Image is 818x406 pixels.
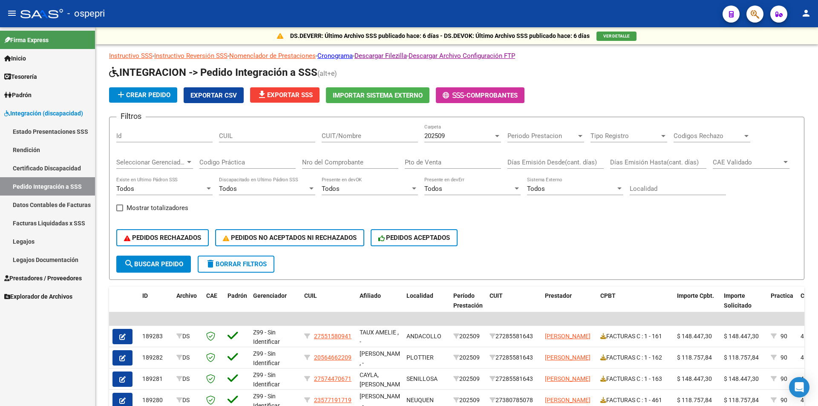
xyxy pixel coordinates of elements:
[4,274,82,283] span: Prestadores / Proveedores
[333,92,423,99] span: Importar Sistema Externo
[545,375,590,382] span: [PERSON_NAME]
[203,287,224,324] datatable-header-cell: CAE
[142,353,170,363] div: 189282
[597,287,674,324] datatable-header-cell: CPBT
[317,69,337,78] span: (alt+e)
[4,109,83,118] span: Integración (discapacidad)
[4,54,26,63] span: Inicio
[228,292,247,299] span: Padrón
[453,353,483,363] div: 202509
[600,374,670,384] div: FACTURAS C : 1 - 163
[124,234,201,242] span: PEDIDOS RECHAZADOS
[600,353,670,363] div: FACTURAS C : 1 - 162
[490,374,538,384] div: 27285581643
[322,185,340,193] span: Todos
[223,234,357,242] span: PEDIDOS NO ACEPTADOS NI RECHAZADOS
[116,110,146,122] h3: Filtros
[219,185,237,193] span: Todos
[453,331,483,341] div: 202509
[603,34,630,38] span: VER DETALLE
[490,395,538,405] div: 27380785078
[142,331,170,341] div: 189283
[545,333,590,340] span: [PERSON_NAME]
[176,353,199,363] div: DS
[436,87,524,103] button: -Comprobantes
[360,371,405,398] span: CAYLA, [PERSON_NAME] , -
[356,287,403,324] datatable-header-cell: Afiliado
[109,66,317,78] span: INTEGRACION -> Pedido Integración a SSS
[713,158,782,166] span: CAE Validado
[360,292,381,299] span: Afiliado
[116,185,134,193] span: Todos
[173,287,203,324] datatable-header-cell: Archivo
[184,87,244,103] button: Exportar CSV
[781,354,787,361] span: 90
[677,375,712,382] span: $ 148.447,30
[116,91,170,99] span: Crear Pedido
[109,87,177,103] button: Crear Pedido
[406,375,438,382] span: SENILLOSA
[545,354,590,361] span: [PERSON_NAME]
[724,397,759,403] span: $ 118.757,84
[781,375,787,382] span: 90
[250,287,301,324] datatable-header-cell: Gerenciador
[406,397,434,403] span: NEUQUEN
[486,287,541,324] datatable-header-cell: CUIT
[4,292,72,301] span: Explorador de Archivos
[720,287,767,324] datatable-header-cell: Importe Solicitado
[215,229,364,246] button: PEDIDOS NO ACEPTADOS NI RECHAZADOS
[139,287,173,324] datatable-header-cell: ID
[176,374,199,384] div: DS
[317,52,353,60] a: Cronograma
[314,333,351,340] span: 27551580941
[4,90,32,100] span: Padrón
[789,377,809,397] div: Open Intercom Messenger
[371,229,458,246] button: PEDIDOS ACEPTADOS
[205,260,267,268] span: Borrar Filtros
[409,52,515,60] a: Descargar Archivo Configuración FTP
[424,185,442,193] span: Todos
[4,35,49,45] span: Firma Express
[545,397,590,403] span: [PERSON_NAME]
[677,397,712,403] span: $ 118.757,84
[527,185,545,193] span: Todos
[360,329,399,346] span: TAUX AMELIE , -
[600,395,670,405] div: FACTURAS C : 1 - 461
[116,89,126,100] mat-icon: add
[116,256,191,273] button: Buscar Pedido
[781,397,787,403] span: 90
[490,331,538,341] div: 27285581643
[801,354,804,361] span: 4
[257,91,313,99] span: Exportar SSS
[354,52,407,60] a: Descargar Filezilla
[109,52,153,60] a: Instructivo SSS
[490,353,538,363] div: 27285581643
[314,397,351,403] span: 23577191719
[801,333,804,340] span: 4
[253,329,280,346] span: Z99 - Sin Identificar
[541,287,597,324] datatable-header-cell: Prestador
[453,395,483,405] div: 202509
[206,292,217,299] span: CAE
[406,354,434,361] span: PLOTTIER
[224,287,250,324] datatable-header-cell: Padrón
[378,234,450,242] span: PEDIDOS ACEPTADOS
[142,395,170,405] div: 189280
[253,292,287,299] span: Gerenciador
[253,350,280,367] span: Z99 - Sin Identificar
[801,8,811,18] mat-icon: person
[600,331,670,341] div: FACTURAS C : 1 - 161
[124,260,183,268] span: Buscar Pedido
[724,375,759,382] span: $ 148.447,30
[677,333,712,340] span: $ 148.447,30
[450,287,486,324] datatable-header-cell: Período Prestación
[453,374,483,384] div: 202509
[781,333,787,340] span: 90
[724,354,759,361] span: $ 118.757,84
[424,132,445,140] span: 202509
[677,292,714,299] span: Importe Cpbt.
[326,87,429,103] button: Importar Sistema Externo
[7,8,17,18] mat-icon: menu
[545,292,572,299] span: Prestador
[490,292,503,299] span: CUIT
